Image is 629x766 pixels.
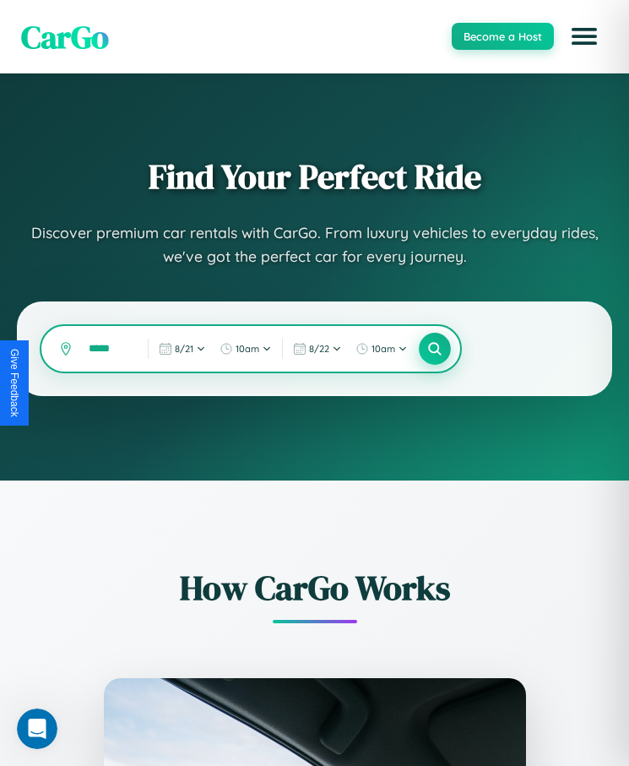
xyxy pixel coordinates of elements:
[236,343,259,355] span: 10am
[214,339,277,359] button: 10am
[17,158,612,195] h1: Find Your Perfect Ride
[371,343,395,355] span: 10am
[154,339,211,359] button: 8/21
[17,709,57,749] iframe: Intercom live chat
[350,339,413,359] button: 10am
[561,13,608,60] button: Open menu
[8,349,20,417] div: Give Feedback
[309,343,329,355] span: 8 / 22
[21,14,109,59] span: CarGo
[34,565,595,611] h2: How CarGo Works
[288,339,347,359] button: 8/22
[452,23,554,50] button: Become a Host
[175,343,193,355] span: 8 / 21
[17,220,612,268] p: Discover premium car rentals with CarGo. From luxury vehicles to everyday rides, we've got the pe...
